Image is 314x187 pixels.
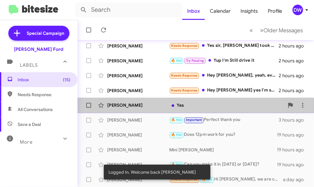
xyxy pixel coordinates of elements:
input: Search [75,2,182,17]
div: Hey [PERSON_NAME] yes I'm still driving it not sure which one you have down that I own [169,87,279,94]
span: Labels [20,62,38,68]
span: (15) [63,77,70,83]
div: Yes [169,102,284,109]
div: DW [293,5,303,15]
a: Profile [263,2,287,20]
span: Special Campaign [27,30,64,36]
span: More [20,139,33,145]
div: [PERSON_NAME] [107,43,169,49]
div: Mini [PERSON_NAME] [169,147,277,153]
span: Needs Response [171,44,198,48]
span: Logged In. Welcome back [PERSON_NAME] [109,169,196,175]
a: Inbox [182,2,205,20]
button: DW [287,5,307,15]
span: Needs Response [171,88,198,92]
div: 2 hours ago [279,73,309,79]
div: 3 hours ago [279,117,309,123]
div: 2 hours ago [279,58,309,64]
div: [PERSON_NAME] [107,87,169,94]
span: Try Pausing [186,59,204,63]
span: Older Messages [263,27,303,34]
span: » [260,26,263,34]
span: All Conversations [18,106,53,113]
div: Can you make it in [DATE] or [DATE]? [169,161,277,168]
a: Special Campaign [8,26,69,41]
span: 🔥 Hot [171,59,182,63]
div: [PERSON_NAME] [107,58,169,64]
span: 🔥 Hot [171,118,182,122]
span: Important [186,118,202,122]
button: Previous [246,24,257,37]
span: Save a Deal [18,121,41,127]
div: [PERSON_NAME] [107,147,169,153]
div: 19 hours ago [277,147,309,153]
a: Calendar [205,2,236,20]
div: [PERSON_NAME] [107,73,169,79]
div: [PERSON_NAME] Ford [14,46,64,52]
div: Does 12pm work for you? [169,131,277,139]
div: Hey [PERSON_NAME], yeah, everything went really well. [PERSON_NAME] was great to work with and, a... [169,72,279,79]
div: [PERSON_NAME] [107,132,169,138]
span: « [250,26,253,34]
div: a day ago [283,177,309,183]
div: [PERSON_NAME] [107,102,169,109]
nav: Page navigation example [246,24,307,37]
div: Hi [PERSON_NAME], we are currently running late. I should be there about 1500. Just looking at an... [169,176,283,183]
div: Perfect thank you [169,117,279,124]
span: Needs Response [18,91,70,98]
div: 2 hours ago [279,87,309,94]
div: 19 hours ago [277,132,309,138]
span: Needs Response [171,73,198,78]
div: Yup I'm Still drive it [169,57,279,64]
button: Next [256,24,307,37]
span: 🔥 Hot [171,133,182,137]
div: [PERSON_NAME] [107,117,169,123]
span: Inbox [18,77,70,83]
div: 2 hours ago [279,43,309,49]
div: Yes sir, [PERSON_NAME] took good care of me. Unfortunately, the Bronco OBX, even with the discoun... [169,42,279,49]
a: Insights [236,2,263,20]
div: 19 hours ago [277,162,309,168]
